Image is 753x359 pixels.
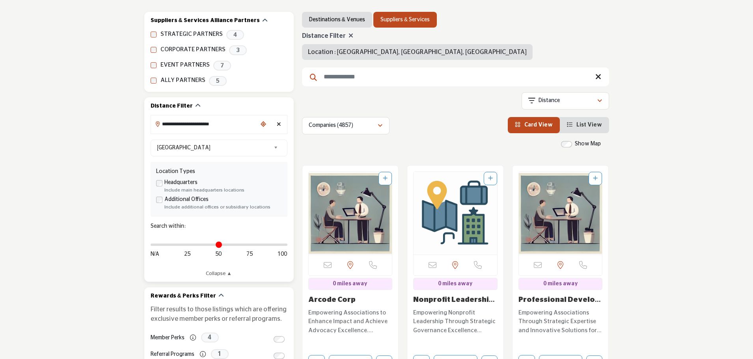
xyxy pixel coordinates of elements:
[413,307,498,335] a: Empowering Nonprofit Leadership Through Strategic Governance Excellence Specializing in serving t...
[518,307,603,335] a: Empowering Associations Through Strategic Expertise and Innovative Solutions for Unmatched Growth...
[308,309,393,335] p: Empowering Associations to Enhance Impact and Achieve Advocacy Excellence. Dedicated to enhancing...
[522,92,609,110] button: Distance
[593,176,598,181] a: Add To List
[308,296,393,305] h3: Arcode Corp
[543,281,578,286] span: 0 miles away
[560,117,609,133] li: List View
[309,16,365,24] a: Destinations & Venues
[576,122,602,128] span: List View
[413,296,495,312] a: Nonprofit Leadership...
[302,117,390,134] button: Companies (4857)
[184,250,190,259] span: 25
[151,305,287,324] p: Filter results to those listings which are offering exclusive member perks or referral programs.
[160,76,205,85] label: ALLY PARTNERS
[308,49,527,55] span: Location : [GEOGRAPHIC_DATA], [GEOGRAPHIC_DATA], [GEOGRAPHIC_DATA]
[151,222,287,231] div: Search within:
[156,167,282,176] div: Location Types
[309,172,392,255] img: Arcode Corp
[201,333,219,342] span: 4
[414,172,497,255] a: Open Listing in new tab
[413,309,498,335] p: Empowering Nonprofit Leadership Through Strategic Governance Excellence Specializing in serving t...
[518,296,603,305] h3: Professional Development Consultant
[213,61,231,71] span: 7
[567,122,602,128] a: View List
[414,172,497,255] img: Nonprofit Leadership Services
[309,122,353,130] p: Companies (4857)
[151,116,257,132] input: Search Location
[539,97,560,105] p: Distance
[380,16,430,24] a: Suppliers & Services
[278,250,287,259] span: 100
[413,296,498,305] h3: Nonprofit Leadership Services
[383,176,388,181] a: Add To List
[257,116,269,133] div: Choose your current location
[524,122,553,128] span: Card View
[151,17,260,25] h2: Suppliers & Services Alliance Partners
[151,78,157,84] input: ALLY PARTNERS checkbox
[302,32,533,40] h4: Distance Filter
[151,292,216,300] h2: Rewards & Perks Filter
[151,32,157,37] input: STRATEGIC PARTNERS checkbox
[519,172,602,255] img: Professional Development Consultant
[164,179,198,187] label: Headquarters
[157,143,270,153] span: [GEOGRAPHIC_DATA]
[164,187,282,194] div: Include main headquarters locations
[151,331,185,345] label: Member Perks
[309,172,392,255] a: Open Listing in new tab
[308,307,393,335] a: Empowering Associations to Enhance Impact and Achieve Advocacy Excellence. Dedicated to enhancing...
[508,117,560,133] li: Card View
[151,270,287,278] a: Collapse ▲
[333,281,367,286] span: 0 miles away
[215,250,222,259] span: 50
[308,296,356,303] a: Arcode Corp
[160,30,223,39] label: STRATEGIC PARTNERS
[160,45,226,54] label: CORPORATE PARTNERS
[151,102,193,110] h2: Distance Filter
[274,336,285,342] input: Switch to Member Perks
[151,250,160,259] span: N/A
[151,62,157,68] input: EVENT PARTNERS checkbox
[209,76,227,86] span: 5
[229,45,247,55] span: 3
[164,204,282,211] div: Include additional offices or subsidiary locations
[575,140,601,148] label: Show Map
[164,195,209,204] label: Additional Offices
[519,172,602,255] a: Open Listing in new tab
[518,296,601,312] a: Professional Develop...
[246,250,253,259] span: 75
[160,61,210,70] label: EVENT PARTNERS
[515,122,553,128] a: View Card
[518,309,603,335] p: Empowering Associations Through Strategic Expertise and Innovative Solutions for Unmatched Growth...
[274,353,285,359] input: Switch to Referral Programs
[438,281,473,286] span: 0 miles away
[273,116,285,133] div: Clear search location
[302,67,609,86] input: Search Keyword
[211,349,229,359] span: 1
[226,30,244,40] span: 4
[151,47,157,53] input: CORPORATE PARTNERS checkbox
[488,176,493,181] a: Add To List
